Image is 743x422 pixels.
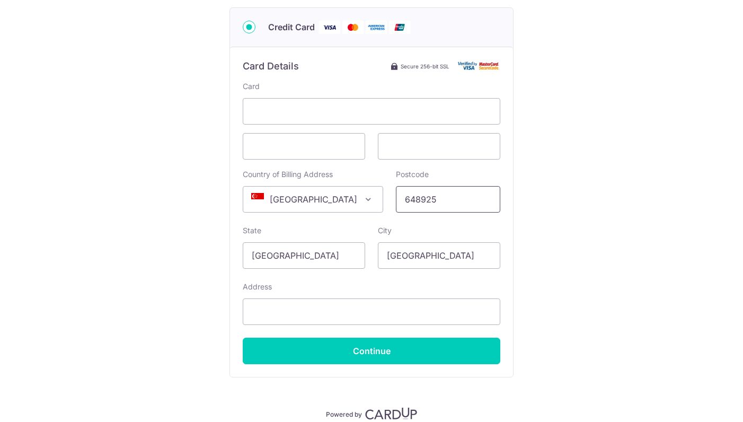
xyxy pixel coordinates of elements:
iframe: Secure card security code input frame [387,140,491,153]
input: Example 123456 [396,186,500,213]
h6: Card Details [243,60,299,73]
label: Address [243,282,272,292]
label: Country of Billing Address [243,169,333,180]
span: Secure 256-bit SSL [401,62,449,71]
img: CardUp [365,407,417,420]
iframe: Secure card expiration date input frame [252,140,356,153]
label: City [378,225,392,236]
img: Union Pay [389,21,410,34]
img: Visa [319,21,340,34]
img: Mastercard [342,21,364,34]
label: Card [243,81,260,92]
span: Credit Card [268,21,315,33]
label: State [243,225,261,236]
input: Continue [243,338,500,364]
img: Card secure [458,61,500,71]
span: Singapore [243,187,383,212]
iframe: Secure card number input frame [252,105,491,118]
label: Postcode [396,169,429,180]
p: Powered by [326,408,362,419]
div: Credit Card Visa Mastercard American Express Union Pay [243,21,500,34]
img: American Express [366,21,387,34]
span: Singapore [243,186,383,213]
